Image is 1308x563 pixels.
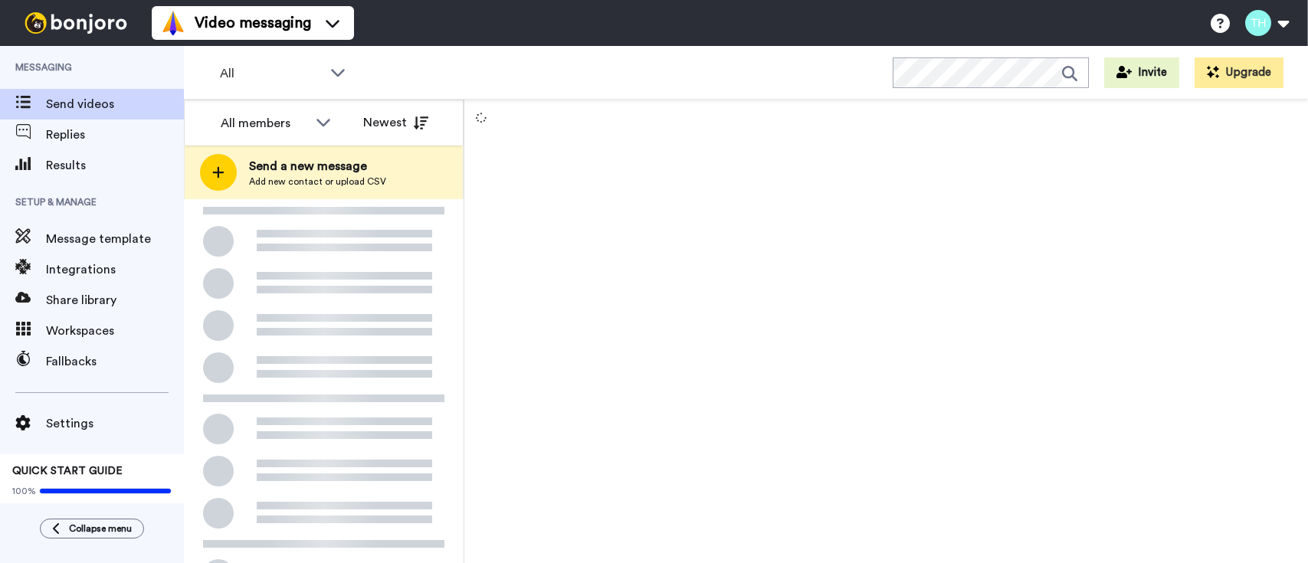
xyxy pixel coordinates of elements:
[352,107,440,138] button: Newest
[46,352,184,371] span: Fallbacks
[69,522,132,535] span: Collapse menu
[46,414,184,433] span: Settings
[46,291,184,309] span: Share library
[12,485,36,497] span: 100%
[249,157,386,175] span: Send a new message
[46,95,184,113] span: Send videos
[46,230,184,248] span: Message template
[46,156,184,175] span: Results
[46,322,184,340] span: Workspaces
[249,175,386,188] span: Add new contact or upload CSV
[161,11,185,35] img: vm-color.svg
[1104,57,1179,88] button: Invite
[220,64,323,83] span: All
[195,12,311,34] span: Video messaging
[12,466,123,476] span: QUICK START GUIDE
[40,519,144,538] button: Collapse menu
[46,126,184,144] span: Replies
[1195,57,1283,88] button: Upgrade
[18,12,133,34] img: bj-logo-header-white.svg
[46,260,184,279] span: Integrations
[221,114,308,133] div: All members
